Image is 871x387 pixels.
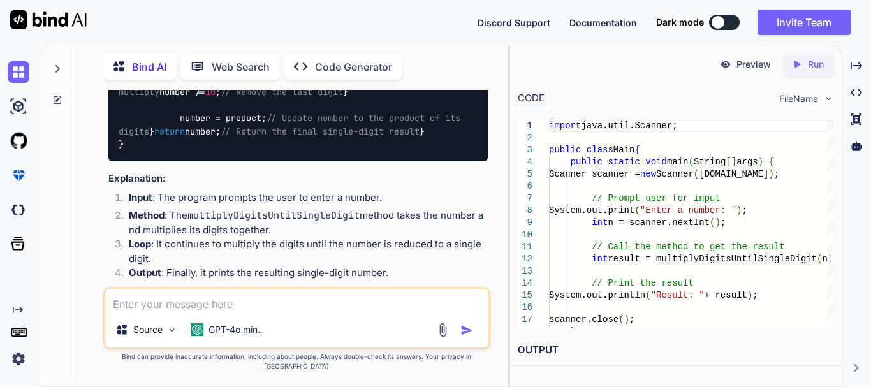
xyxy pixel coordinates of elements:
[518,205,532,217] div: 8
[8,348,29,370] img: settings
[10,10,87,29] img: Bind AI
[721,217,726,228] span: ;
[742,205,747,215] span: ;
[571,157,603,167] span: public
[769,169,774,179] span: )
[592,242,784,252] span: // Call the method to get the result
[569,17,637,28] span: Documentation
[8,130,29,152] img: githubLight
[736,157,758,167] span: args
[645,157,667,167] span: void
[581,120,677,131] span: java.util.Scanner;
[769,157,774,167] span: {
[656,169,694,179] span: Scanner
[518,120,532,132] div: 1
[435,323,450,337] img: attachment
[689,157,694,167] span: (
[119,266,488,284] li: : Finally, it prints the resulting single-digit number.
[209,323,263,336] p: GPT-4o min..
[221,126,420,137] span: // Return the final single-digit result
[640,205,736,215] span: "Enter a number: "
[221,87,343,98] span: // Remove the last digit
[592,254,608,264] span: int
[779,92,818,105] span: FileName
[645,290,650,300] span: (
[8,199,29,221] img: darkCloudIdeIcon
[634,205,640,215] span: (
[133,323,163,336] p: Source
[613,145,635,155] span: Main
[518,132,532,144] div: 2
[823,93,834,104] img: chevron down
[736,58,771,71] p: Preview
[154,126,185,137] span: return
[518,241,532,253] div: 11
[518,91,545,106] div: CODE
[518,180,532,193] div: 6
[8,164,29,186] img: premium
[518,265,532,277] div: 13
[129,238,151,250] strong: Loop
[518,193,532,205] div: 7
[624,314,629,325] span: )
[715,217,721,228] span: )
[726,157,731,167] span: [
[587,145,613,155] span: class
[119,191,488,208] li: : The program prompts the user to enter a number.
[119,73,445,98] span: // Get the last digit and multiply
[205,87,216,98] span: 10
[8,96,29,117] img: ai-studio
[758,157,763,167] span: )
[549,120,581,131] span: import
[518,156,532,168] div: 4
[823,254,828,264] span: n
[212,59,270,75] p: Web Search
[592,193,721,203] span: // Prompt user for input
[518,144,532,156] div: 3
[549,145,581,155] span: public
[569,16,637,29] button: Documentation
[608,217,710,228] span: n = scanner.nextInt
[592,278,694,288] span: // Print the result
[129,209,165,221] strong: Method
[634,145,640,155] span: {
[103,352,490,371] p: Bind can provide inaccurate information, including about people. Always double-check its answers....
[629,314,634,325] span: ;
[518,289,532,302] div: 15
[731,157,736,167] span: ]
[774,169,779,179] span: ;
[119,208,488,237] li: : The method takes the number and multiplies its digits together.
[656,16,704,29] span: Dark mode
[705,290,747,300] span: + result
[108,172,488,186] h3: Explanation:
[817,254,822,264] span: (
[132,59,166,75] p: Bind AI
[710,217,715,228] span: (
[592,217,608,228] span: int
[166,325,177,335] img: Pick Models
[518,168,532,180] div: 5
[478,17,550,28] span: Discord Support
[747,290,752,300] span: )
[549,314,618,325] span: scanner.close
[315,59,392,75] p: Code Generator
[699,169,768,179] span: [DOMAIN_NAME]
[694,157,726,167] span: String
[667,157,689,167] span: main
[518,302,532,314] div: 16
[119,237,488,266] li: : It continues to multiply the digits until the number is reduced to a single digit.
[549,169,640,179] span: Scanner scanner =
[518,217,532,229] div: 9
[510,335,842,365] h2: OUTPUT
[736,205,742,215] span: )
[720,59,731,70] img: preview
[640,169,656,179] span: new
[129,191,152,203] strong: Input
[518,277,532,289] div: 14
[608,157,640,167] span: static
[191,323,203,336] img: GPT-4o mini
[518,326,532,338] div: 18
[651,290,705,300] span: "Result: "
[608,254,817,264] span: result = multiplyDigitsUntilSingleDigit
[549,205,634,215] span: System.out.print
